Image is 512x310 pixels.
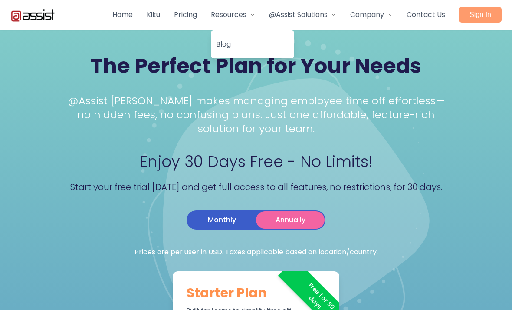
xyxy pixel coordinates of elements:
[10,8,55,22] img: Atassist Logo
[269,10,328,20] span: @Assist Solutions
[187,285,267,301] h3: Starter Plan
[174,10,197,20] a: Pricing
[62,94,450,136] p: @Assist [PERSON_NAME] makes managing employee time off effortless—no hidden fees, no confusing pl...
[187,211,256,229] button: Monthly
[350,10,384,20] span: Company
[62,153,450,170] h2: Enjoy 30 Days Free - No Limits!
[256,211,325,229] button: Annually
[216,36,289,53] a: Blog
[211,10,246,20] span: Resources
[459,7,502,23] a: Sign In
[147,10,160,20] a: Kiku
[407,10,445,20] a: Contact Us
[62,247,450,257] p: Prices are per user in USD. Taxes applicable based on location/country.
[112,10,133,20] a: Home
[62,56,450,77] h1: The Perfect Plan for Your Needs
[62,181,450,193] p: Start your free trial [DATE] and get full access to all features, no restrictions, for 30 days.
